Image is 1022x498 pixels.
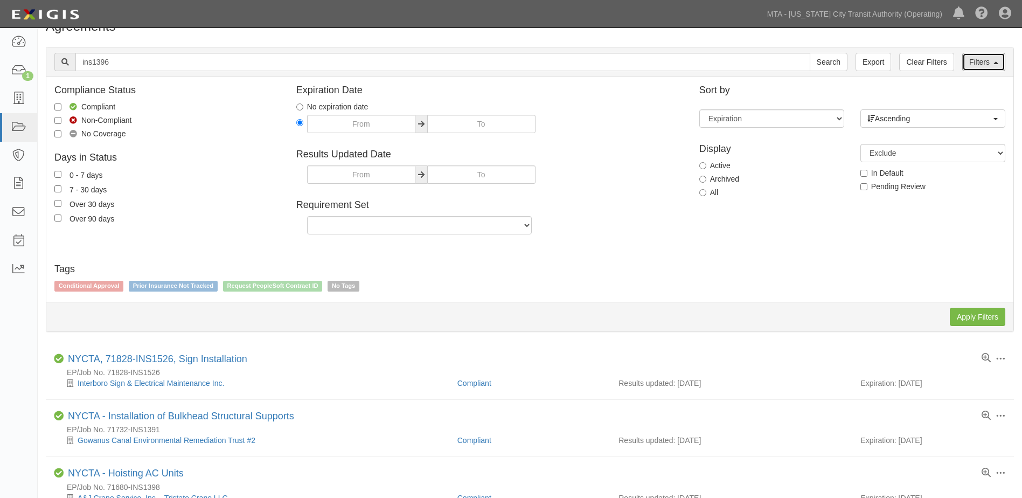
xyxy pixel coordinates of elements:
[68,411,294,423] div: NYCTA - Installation of Bulkhead Structural Supports
[54,411,64,421] i: Compliant
[223,281,323,292] span: Request PeopleSoft Contract ID
[68,468,184,480] div: NYCTA - Hoisting AC Units
[982,468,991,478] a: View results summary
[68,411,294,421] a: NYCTA - Installation of Bulkhead Structural Supports
[860,109,1005,128] button: Ascending
[78,436,255,445] a: Gowanus Canal Environmental Remediation Trust #2
[54,354,64,364] i: Compliant
[78,379,224,388] a: Interboro Sign & Electrical Maintenance Inc.
[860,435,1005,446] div: Expiration: [DATE]
[699,189,706,196] input: All
[69,212,114,224] div: Over 90 days
[296,149,683,160] h4: Results Updated Date
[699,162,706,169] input: Active
[54,115,131,126] label: Non-Compliant
[54,367,1014,378] div: EP/Job No. 71828-INS1526
[54,85,280,96] h4: Compliance Status
[68,354,247,365] div: NYCTA, 71828-INS1526, Sign Installation
[856,53,891,71] a: Export
[54,200,61,207] input: Over 30 days
[699,187,719,198] label: All
[54,101,115,112] label: Compliant
[699,160,731,171] label: Active
[296,85,683,96] h4: Expiration Date
[69,169,102,181] div: 0 - 7 days
[328,281,359,292] span: No Tags
[618,435,844,446] div: Results updated: [DATE]
[810,53,847,71] input: Search
[962,53,1005,71] a: Filters
[54,185,61,192] input: 7 - 30 days
[8,5,82,24] img: logo-5460c22ac91f19d4615b14bd174203de0afe785f0fc80cf4dbbc73dc1793850b.png
[75,53,810,71] input: Search
[54,171,61,178] input: 0 - 7 days
[899,53,954,71] a: Clear Filters
[129,281,218,292] span: Prior Insurance Not Tracked
[296,103,303,110] input: No expiration date
[699,176,706,183] input: Archived
[699,85,1005,96] h4: Sort by
[860,168,903,178] label: In Default
[54,435,449,446] div: Gowanus Canal Environmental Remediation Trust #2
[54,281,123,292] span: Conditional Approval
[54,153,280,163] h4: Days in Status
[68,354,247,364] a: NYCTA, 71828-INS1526, Sign Installation
[68,468,184,479] a: NYCTA - Hoisting AC Units
[860,183,867,190] input: Pending Review
[762,3,948,25] a: MTA - [US_STATE] City Transit Authority (Operating)
[296,200,683,211] h4: Requirement Set
[950,308,1005,326] input: Apply Filters
[457,436,491,445] a: Compliant
[296,101,369,112] label: No expiration date
[618,378,844,389] div: Results updated: [DATE]
[982,354,991,363] a: View results summary
[54,482,1014,493] div: EP/Job No. 71680-INS1398
[975,8,988,20] i: Help Center - Complianz
[54,264,1005,275] h4: Tags
[867,113,991,124] span: Ascending
[699,144,844,155] h4: Display
[54,103,61,110] input: Compliant
[307,115,415,133] input: From
[54,215,61,222] input: Over 90 days
[427,165,536,184] input: To
[860,170,867,177] input: In Default
[54,378,449,389] div: Interboro Sign & Electrical Maintenance Inc.
[69,198,114,210] div: Over 30 days
[22,71,33,81] div: 1
[427,115,536,133] input: To
[54,117,61,124] input: Non-Compliant
[54,424,1014,435] div: EP/Job No. 71732-INS1391
[982,411,991,421] a: View results summary
[54,468,64,478] i: Compliant
[860,181,926,192] label: Pending Review
[69,183,107,195] div: 7 - 30 days
[860,378,1005,389] div: Expiration: [DATE]
[699,174,739,184] label: Archived
[54,128,126,139] label: No Coverage
[307,165,415,184] input: From
[54,130,61,137] input: No Coverage
[457,379,491,388] a: Compliant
